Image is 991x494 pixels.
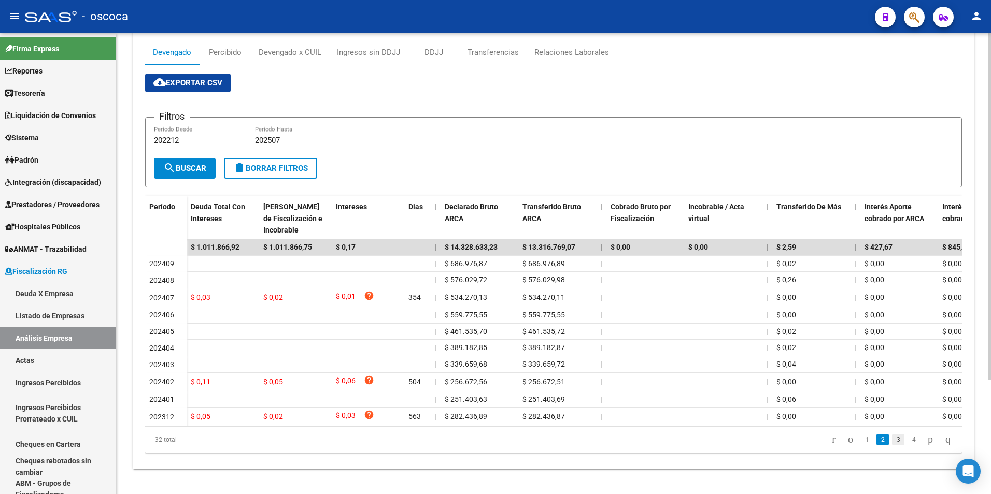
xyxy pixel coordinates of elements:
span: $ 256.672,56 [445,377,487,386]
span: | [434,412,436,420]
div: Devengado [153,47,191,58]
span: Incobrable / Acta virtual [688,202,744,223]
span: $ 0,06 [336,375,356,389]
span: $ 2,59 [776,243,796,251]
span: - oscoca [82,5,128,28]
span: | [434,395,436,403]
span: | [434,293,436,301]
mat-icon: person [970,10,983,22]
span: | [766,259,768,268]
span: $ 0,00 [865,311,884,319]
datatable-header-cell: Declarado Bruto ARCA [441,196,518,241]
span: Liquidación de Convenios [5,110,96,121]
span: 202312 [149,413,174,421]
datatable-header-cell: Cobrado Bruto por Fiscalización [606,196,684,241]
span: Prestadores / Proveedores [5,199,100,210]
span: 202407 [149,294,174,302]
span: | [434,377,436,386]
datatable-header-cell: Intereses [332,196,404,241]
span: $ 282.436,87 [522,412,565,420]
span: $ 0,00 [865,259,884,268]
span: ANMAT - Trazabilidad [5,243,87,255]
span: | [854,327,856,336]
div: Percibido [209,47,242,58]
span: $ 559.775,55 [445,311,487,319]
datatable-header-cell: | [850,196,860,241]
span: Hospitales Públicos [5,221,80,233]
span: | [854,202,856,211]
div: Relaciones Laborales [534,47,609,58]
span: $ 0,00 [865,395,884,403]
div: Transferencias [468,47,519,58]
span: $ 0,06 [776,395,796,403]
i: help [364,375,374,385]
span: | [766,377,768,386]
span: | [854,343,856,352]
span: $ 0,02 [263,412,283,420]
span: | [766,343,768,352]
span: $ 339.659,68 [445,360,487,368]
div: Devengado x CUIL [259,47,321,58]
div: 32 total [145,427,307,453]
span: $ 0,00 [942,412,962,420]
datatable-header-cell: Dias [404,196,430,241]
span: $ 251.403,69 [522,395,565,403]
span: $ 576.029,98 [522,275,565,284]
span: 202401 [149,395,174,403]
span: | [766,311,768,319]
span: $ 0,00 [942,275,962,284]
span: $ 576.029,72 [445,275,487,284]
span: $ 14.328.633,23 [445,243,498,251]
button: Buscar [154,158,216,179]
span: | [600,293,602,301]
span: Tesorería [5,88,45,99]
span: Exportar CSV [153,78,222,88]
span: $ 0,00 [942,343,962,352]
span: 202403 [149,360,174,369]
span: $ 1.011.866,75 [263,243,312,251]
span: | [766,412,768,420]
span: Borrar Filtros [233,164,308,173]
span: Reportes [5,65,43,77]
h3: Filtros [154,109,190,124]
a: 3 [892,434,904,445]
span: $ 0,00 [942,311,962,319]
span: | [434,343,436,352]
span: | [766,202,768,211]
span: | [854,377,856,386]
span: | [854,412,856,420]
span: $ 461.535,70 [445,327,487,336]
span: $ 0,00 [865,360,884,368]
datatable-header-cell: Interés Aporte cobrado por ARCA [860,196,938,241]
span: | [434,202,436,211]
span: Buscar [163,164,206,173]
span: Interés Aporte cobrado por ARCA [865,202,924,223]
span: $ 686.976,89 [522,259,565,268]
span: $ 534.270,13 [445,293,487,301]
span: $ 0,00 [776,311,796,319]
span: 202409 [149,259,174,268]
span: Integración (discapacidad) [5,177,101,188]
span: $ 0,00 [942,395,962,403]
span: | [434,275,436,284]
a: go to first page [827,434,840,445]
a: 4 [908,434,920,445]
span: [PERSON_NAME] de Fiscalización e Incobrable [263,202,322,235]
span: | [434,360,436,368]
mat-icon: cloud_download [153,76,166,89]
span: 202408 [149,276,174,284]
span: Firma Express [5,43,59,54]
span: | [766,327,768,336]
li: page 2 [875,431,890,448]
span: Período [149,202,175,211]
div: Open Intercom Messenger [956,459,981,484]
datatable-header-cell: Período [145,196,187,239]
span: $ 0,00 [942,377,962,386]
span: $ 0,00 [865,275,884,284]
span: 202405 [149,327,174,336]
datatable-header-cell: Deuda Bruta Neto de Fiscalización e Incobrable [259,196,332,241]
span: | [854,395,856,403]
datatable-header-cell: Incobrable / Acta virtual [684,196,762,241]
span: 202404 [149,344,174,352]
span: | [434,327,436,336]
